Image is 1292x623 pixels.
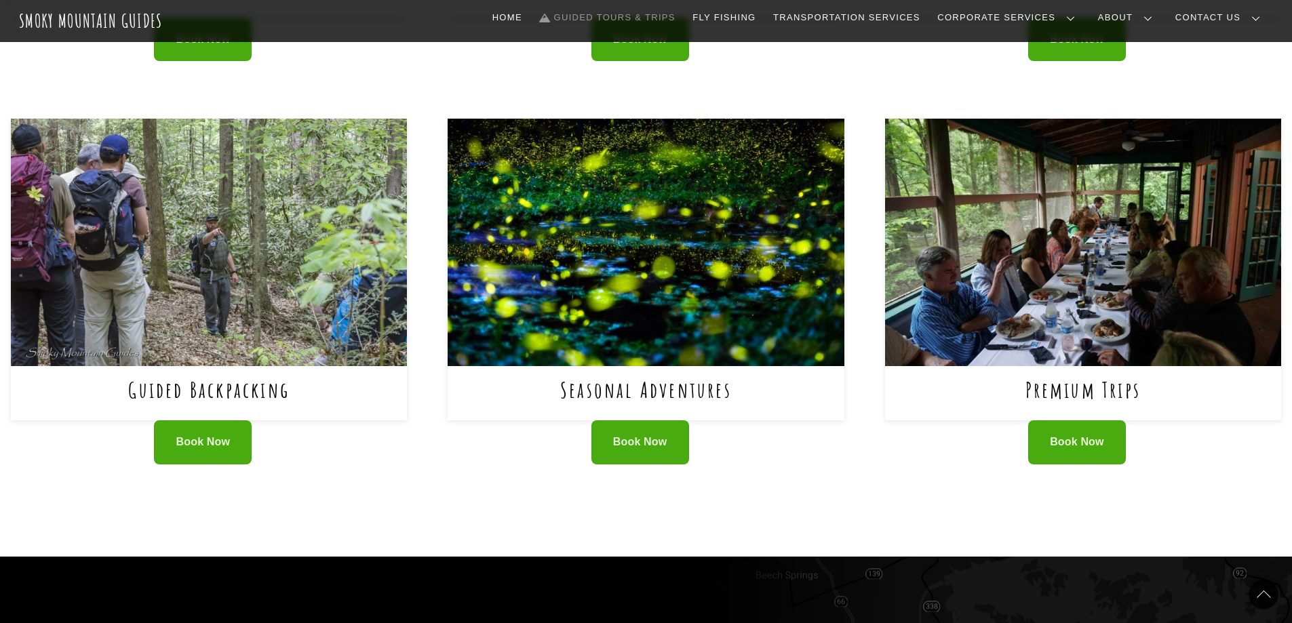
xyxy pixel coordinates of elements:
a: Transportation Services [768,3,925,32]
a: Book Now [1028,420,1126,464]
a: Fly Fishing [687,3,761,32]
a: Corporate Services [932,3,1086,32]
a: Guided Backpacking [128,376,290,403]
span: Book Now [176,435,231,449]
a: Seasonal Adventures [560,376,732,403]
a: Premium Trips [1025,376,1141,403]
span: Book Now [1050,435,1104,449]
a: Contact Us [1170,3,1271,32]
a: Smoky Mountain Guides [19,9,163,32]
img: Guided Backpacking [11,119,407,366]
a: Home [487,3,528,32]
a: Guided Tours & Trips [534,3,681,32]
img: Seasonal Adventures [448,119,844,366]
a: Book Now [154,420,252,464]
span: Book Now [613,435,667,449]
img: Premium Trips [885,119,1281,366]
a: About [1093,3,1163,32]
a: Book Now [591,420,689,464]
